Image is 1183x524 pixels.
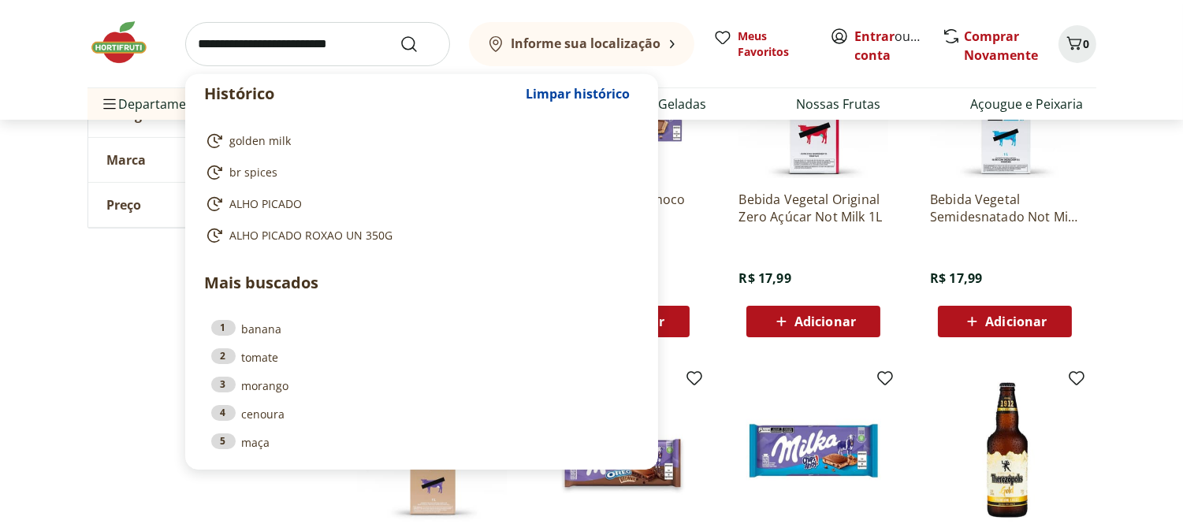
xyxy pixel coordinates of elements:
a: Bebida Vegetal Original Zero Açúcar Not Milk 1L [738,191,888,225]
a: 1banana [211,320,632,337]
button: Marca [88,138,325,182]
span: Marca [107,152,147,168]
a: Criar conta [855,28,942,64]
span: ou [855,27,925,65]
div: 1 [211,320,236,336]
span: R$ 17,99 [738,269,791,287]
a: Bebida Vegetal Semidesnatado Not Milk 1L [930,191,1080,225]
a: Nossas Frutas [796,95,880,113]
a: Entrar [855,28,895,45]
button: Menu [100,85,119,123]
span: Meus Favoritos [738,28,811,60]
input: search [185,22,450,66]
img: Hortifruti [87,19,166,66]
button: Informe sua localização [469,22,694,66]
button: Limpar histórico [519,75,638,113]
span: R$ 17,99 [930,269,982,287]
button: Adicionar [938,306,1072,337]
a: 2tomate [211,348,632,366]
a: 5maça [211,433,632,451]
span: ALHO PICADO ROXAO UN 350G [230,228,393,243]
span: Departamentos [100,85,214,123]
span: Limpar histórico [526,87,631,100]
div: 2 [211,348,236,364]
p: Histórico [205,83,519,105]
a: 4cenoura [211,405,632,422]
span: Adicionar [794,315,856,328]
a: ALHO PICADO [205,195,632,214]
a: Açougue e Peixaria [970,95,1083,113]
a: golden milk [205,132,632,151]
a: ALHO PICADO ROXAO UN 350G [205,226,632,245]
button: Submit Search [400,35,437,54]
a: Comprar Novamente [965,28,1039,64]
a: 3morango [211,377,632,394]
a: Meus Favoritos [713,28,811,60]
p: Mais buscados [205,271,638,295]
span: br spices [230,165,278,180]
span: ALHO PICADO [230,196,303,212]
div: 3 [211,377,236,392]
span: Adicionar [985,315,1047,328]
div: 5 [211,433,236,449]
button: Preço [88,183,325,227]
b: Informe sua localização [512,35,661,52]
div: 4 [211,405,236,421]
a: br spices [205,163,632,182]
span: Preço [107,197,142,213]
button: Carrinho [1058,25,1096,63]
button: Adicionar [746,306,880,337]
span: golden milk [230,133,292,149]
span: 0 [1084,36,1090,51]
